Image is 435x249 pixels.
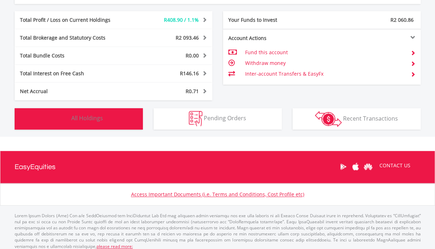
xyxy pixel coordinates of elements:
span: R2 093.46 [176,34,199,41]
td: Fund this account [245,47,405,58]
span: R0.71 [186,88,199,95]
span: R146.16 [180,70,199,77]
div: Account Actions [223,35,322,42]
span: Recent Transactions [343,114,398,122]
span: R408.90 / 1.1% [164,16,199,23]
div: Your Funds to Invest [223,16,322,24]
span: Pending Orders [204,114,246,122]
span: All Holdings [71,114,103,122]
a: CONTACT US [374,156,415,176]
div: Total Profit / Loss on Current Holdings [15,16,130,24]
td: Inter-account Transfers & EasyFx [245,68,405,79]
a: Huawei [362,156,374,178]
img: pending_instructions-wht.png [189,111,202,126]
div: Net Accrual [15,88,130,95]
a: Access Important Documents (i.e. Terms and Conditions, Cost Profile etc) [131,191,304,198]
button: Pending Orders [154,108,282,129]
div: Total Interest on Free Cash [15,70,130,77]
img: transactions-zar-wht.png [315,111,342,127]
span: R0.00 [186,52,199,59]
button: Recent Transactions [292,108,421,129]
div: Total Brokerage and Statutory Costs [15,34,130,41]
button: All Holdings [15,108,143,129]
td: Withdraw money [245,58,405,68]
a: Apple [349,156,362,178]
a: Google Play [337,156,349,178]
img: holdings-wht.png [55,111,70,126]
span: R2 060.86 [390,16,414,23]
div: Total Bundle Costs [15,52,130,59]
a: EasyEquities [15,151,56,183]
